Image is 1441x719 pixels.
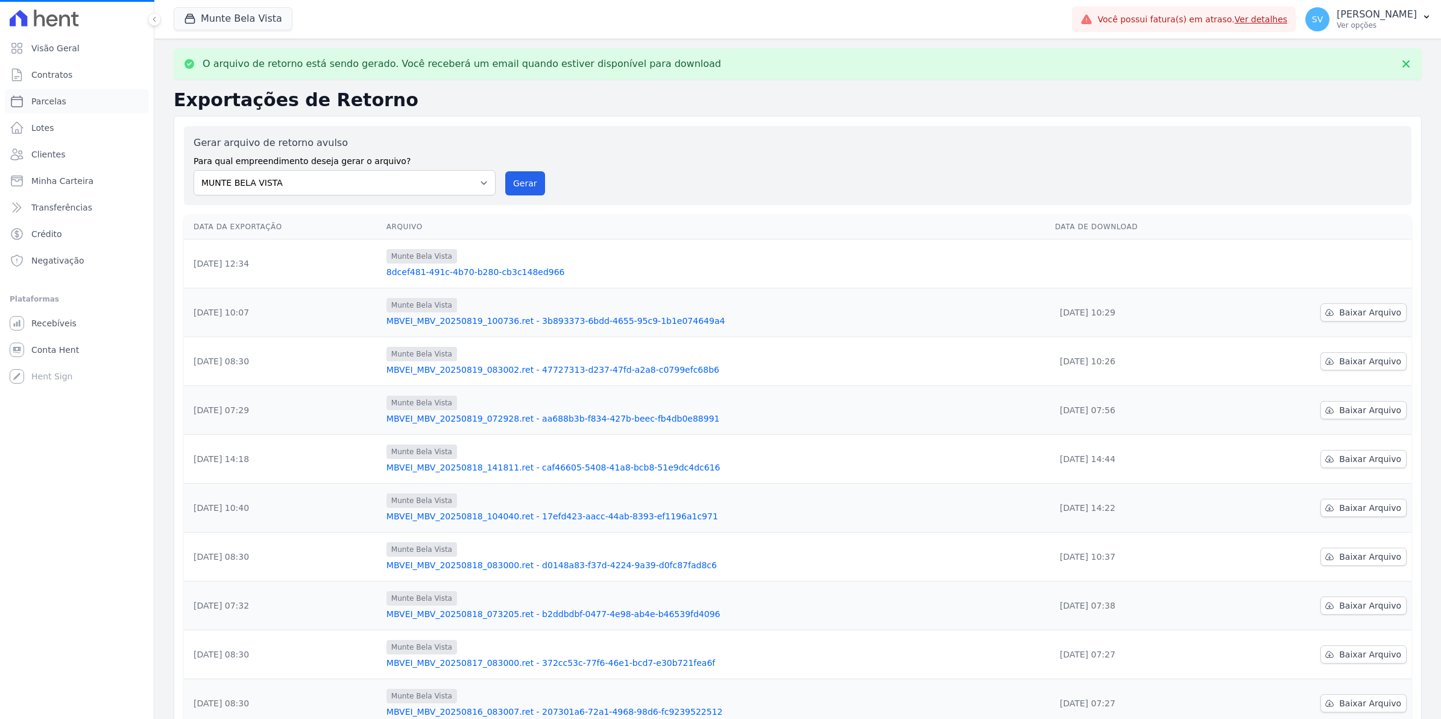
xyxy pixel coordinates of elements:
span: Contratos [31,69,72,81]
a: MBVEI_MBV_20250818_073205.ret - b2ddbdbf-0477-4e98-ab4e-b46539fd4096 [386,608,1045,620]
a: Baixar Arquivo [1320,303,1407,321]
a: Baixar Arquivo [1320,352,1407,370]
h2: Exportações de Retorno [174,89,1422,111]
td: [DATE] 14:22 [1050,484,1228,533]
span: Munte Bela Vista [386,542,457,557]
a: Baixar Arquivo [1320,499,1407,517]
td: [DATE] 07:29 [184,386,382,435]
td: [DATE] 10:07 [184,288,382,337]
a: Ver detalhes [1235,14,1288,24]
a: MBVEI_MBV_20250818_141811.ret - caf46605-5408-41a8-bcb8-51e9dc4dc616 [386,461,1045,474]
span: Negativação [31,255,84,267]
span: Baixar Arquivo [1339,453,1401,465]
a: MBVEI_MBV_20250819_100736.ret - 3b893373-6bdd-4655-95c9-1b1e074649a4 [386,315,1045,327]
span: Conta Hent [31,344,79,356]
a: MBVEI_MBV_20250818_104040.ret - 17efd423-aacc-44ab-8393-ef1196a1c971 [386,510,1045,522]
span: Munte Bela Vista [386,249,457,264]
span: Munte Bela Vista [386,445,457,459]
td: [DATE] 08:30 [184,533,382,581]
a: 8dcef481-491c-4b70-b280-cb3c148ed966 [386,266,1045,278]
a: Transferências [5,195,149,220]
button: Munte Bela Vista [174,7,292,30]
span: Parcelas [31,95,66,107]
span: Munte Bela Vista [386,640,457,654]
th: Arquivo [382,215,1050,239]
a: Clientes [5,142,149,166]
span: Visão Geral [31,42,80,54]
span: Munte Bela Vista [386,493,457,508]
button: SV [PERSON_NAME] Ver opções [1296,2,1441,36]
p: [PERSON_NAME] [1337,8,1417,21]
span: Transferências [31,201,92,214]
a: MBVEI_MBV_20250816_083007.ret - 207301a6-72a1-4968-98d6-fc9239522512 [386,706,1045,718]
td: [DATE] 07:27 [1050,630,1228,679]
span: Baixar Arquivo [1339,404,1401,416]
a: Visão Geral [5,36,149,60]
span: Você possui fatura(s) em atraso. [1097,13,1287,26]
a: MBVEI_MBV_20250819_072928.ret - aa688b3b-f834-427b-beec-fb4db0e88991 [386,413,1045,425]
span: Baixar Arquivo [1339,600,1401,612]
span: Minha Carteira [31,175,93,187]
a: Conta Hent [5,338,149,362]
a: Contratos [5,63,149,87]
a: Baixar Arquivo [1320,694,1407,712]
span: Clientes [31,148,65,160]
td: [DATE] 14:44 [1050,435,1228,484]
td: [DATE] 10:37 [1050,533,1228,581]
a: Baixar Arquivo [1320,401,1407,419]
label: Para qual empreendimento deseja gerar o arquivo? [194,150,496,168]
div: Plataformas [10,292,144,306]
span: Baixar Arquivo [1339,355,1401,367]
td: [DATE] 10:29 [1050,288,1228,337]
a: Recebíveis [5,311,149,335]
a: Baixar Arquivo [1320,450,1407,468]
span: Baixar Arquivo [1339,551,1401,563]
button: Gerar [505,171,545,195]
span: Recebíveis [31,317,77,329]
td: [DATE] 07:38 [1050,581,1228,630]
a: Negativação [5,249,149,273]
label: Gerar arquivo de retorno avulso [194,136,496,150]
td: [DATE] 12:34 [184,239,382,288]
span: Munte Bela Vista [386,298,457,312]
span: Munte Bela Vista [386,591,457,606]
span: Munte Bela Vista [386,396,457,410]
a: MBVEI_MBV_20250819_083002.ret - 47727313-d237-47fd-a2a8-c0799efc68b6 [386,364,1045,376]
span: SV [1312,15,1323,24]
td: [DATE] 08:30 [184,337,382,386]
th: Data da Exportação [184,215,382,239]
th: Data de Download [1050,215,1228,239]
span: Munte Bela Vista [386,689,457,703]
a: Minha Carteira [5,169,149,193]
td: [DATE] 07:32 [184,581,382,630]
td: [DATE] 07:56 [1050,386,1228,435]
span: Munte Bela Vista [386,347,457,361]
a: Baixar Arquivo [1320,645,1407,664]
td: [DATE] 10:40 [184,484,382,533]
a: Parcelas [5,89,149,113]
p: Ver opções [1337,21,1417,30]
span: Baixar Arquivo [1339,306,1401,318]
td: [DATE] 10:26 [1050,337,1228,386]
a: Crédito [5,222,149,246]
span: Lotes [31,122,54,134]
span: Crédito [31,228,62,240]
a: MBVEI_MBV_20250818_083000.ret - d0148a83-f37d-4224-9a39-d0fc87fad8c6 [386,559,1045,571]
span: Baixar Arquivo [1339,697,1401,709]
p: O arquivo de retorno está sendo gerado. Você receberá um email quando estiver disponível para dow... [203,58,721,70]
a: Baixar Arquivo [1320,597,1407,615]
span: Baixar Arquivo [1339,502,1401,514]
a: Lotes [5,116,149,140]
a: Baixar Arquivo [1320,548,1407,566]
td: [DATE] 08:30 [184,630,382,679]
span: Baixar Arquivo [1339,648,1401,660]
a: MBVEI_MBV_20250817_083000.ret - 372cc53c-77f6-46e1-bcd7-e30b721fea6f [386,657,1045,669]
td: [DATE] 14:18 [184,435,382,484]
